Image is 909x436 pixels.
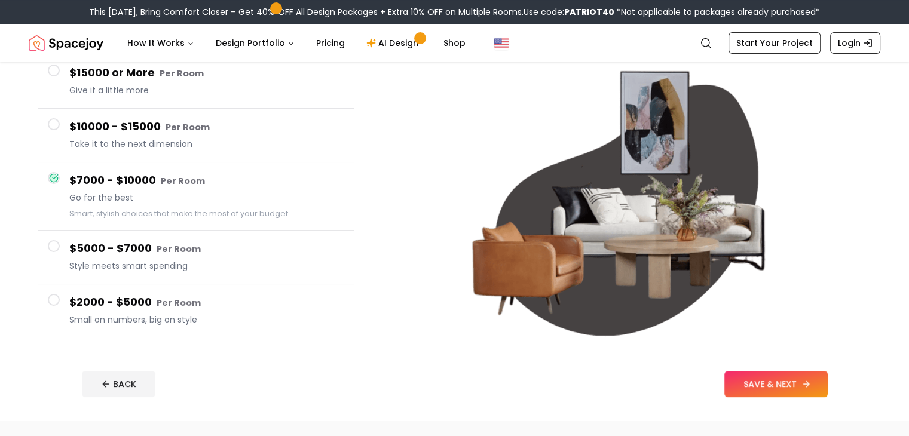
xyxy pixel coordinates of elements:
[69,240,344,257] h4: $5000 - $7000
[729,32,821,54] a: Start Your Project
[29,31,103,55] img: Spacejoy Logo
[434,31,475,55] a: Shop
[38,109,354,162] button: $10000 - $15000 Per RoomTake it to the next dimension
[157,243,201,255] small: Per Room
[69,84,344,96] span: Give it a little more
[160,67,204,79] small: Per Room
[166,121,210,133] small: Per Room
[89,6,820,18] div: This [DATE], Bring Comfort Closer – Get 40% OFF All Design Packages + Extra 10% OFF on Multiple R...
[38,162,354,231] button: $7000 - $10000 Per RoomGo for the bestSmart, stylish choices that make the most of your budget
[69,294,344,311] h4: $2000 - $5000
[38,231,354,284] button: $5000 - $7000 Per RoomStyle meets smart spending
[118,31,475,55] nav: Main
[614,6,820,18] span: *Not applicable to packages already purchased*
[524,6,614,18] span: Use code:
[724,371,828,397] button: SAVE & NEXT
[157,297,201,309] small: Per Room
[29,24,880,62] nav: Global
[38,55,354,109] button: $15000 or More Per RoomGive it a little more
[564,6,614,18] b: PATRIOT40
[69,260,344,272] span: Style meets smart spending
[69,208,288,219] small: Smart, stylish choices that make the most of your budget
[69,118,344,136] h4: $10000 - $15000
[69,172,344,189] h4: $7000 - $10000
[494,36,509,50] img: United States
[69,65,344,82] h4: $15000 or More
[206,31,304,55] button: Design Portfolio
[69,314,344,326] span: Small on numbers, big on style
[118,31,204,55] button: How It Works
[29,31,103,55] a: Spacejoy
[82,371,155,397] button: BACK
[357,31,431,55] a: AI Design
[830,32,880,54] a: Login
[307,31,354,55] a: Pricing
[69,192,344,204] span: Go for the best
[69,138,344,150] span: Take it to the next dimension
[38,284,354,337] button: $2000 - $5000 Per RoomSmall on numbers, big on style
[161,175,205,187] small: Per Room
